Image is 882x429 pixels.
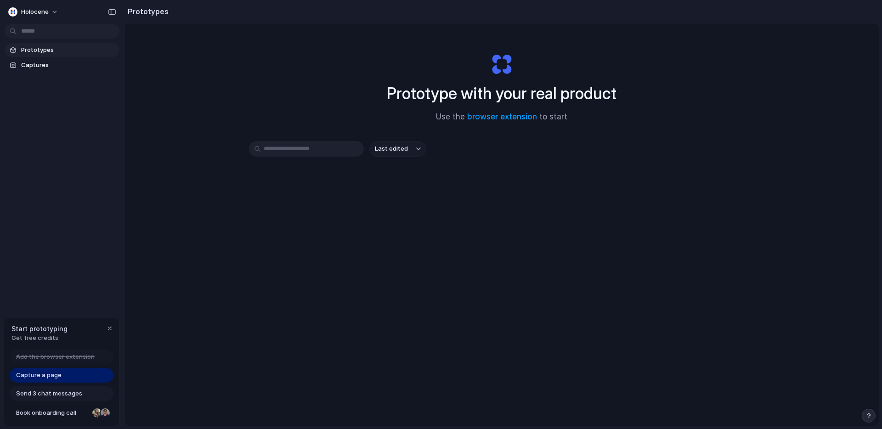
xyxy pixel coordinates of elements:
span: Captures [21,61,116,70]
span: Last edited [375,144,408,153]
div: Nicole Kubica [91,407,102,418]
span: Send 3 chat messages [16,389,82,398]
a: Book onboarding call [10,406,113,420]
span: Start prototyping [11,324,68,333]
a: Captures [5,58,119,72]
button: Holocene [5,5,63,19]
h2: Prototypes [124,6,169,17]
span: Prototypes [21,45,116,55]
span: Book onboarding call [16,408,89,418]
span: Get free credits [11,333,68,343]
h1: Prototype with your real product [387,81,616,106]
div: Christian Iacullo [100,407,111,418]
span: Add the browser extension [16,352,95,361]
span: Use the to start [436,111,567,123]
span: Holocene [21,7,49,17]
button: Last edited [369,141,426,157]
span: Capture a page [16,371,62,380]
a: Prototypes [5,43,119,57]
a: browser extension [467,112,537,121]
